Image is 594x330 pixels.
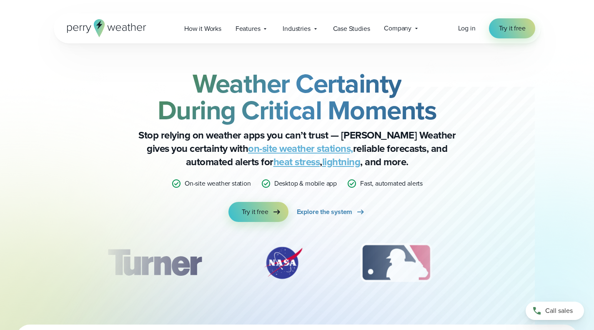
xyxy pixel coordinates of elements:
a: Case Studies [326,20,377,37]
div: 2 of 12 [254,242,312,284]
span: Try it free [499,23,526,33]
img: PGA.svg [480,242,547,284]
a: Try it free [489,18,536,38]
span: Call sales [545,306,573,316]
p: Stop relying on weather apps you can’t trust — [PERSON_NAME] Weather gives you certainty with rel... [130,128,464,169]
span: Company [384,23,411,33]
a: How it Works [177,20,228,37]
span: Case Studies [333,24,370,34]
div: 4 of 12 [480,242,547,284]
a: on-site weather stations, [248,141,353,156]
div: 3 of 12 [352,242,440,284]
span: Try it free [242,207,268,217]
span: How it Works [184,24,221,34]
span: Explore the system [297,207,353,217]
a: heat stress [273,154,320,169]
p: On-site weather station [185,179,251,189]
a: lightning [322,154,361,169]
a: Try it free [228,202,288,222]
span: Industries [283,24,310,34]
a: Call sales [526,302,584,320]
img: MLB.svg [352,242,440,284]
span: Features [236,24,261,34]
strong: Weather Certainty During Critical Moments [158,64,437,130]
p: Desktop & mobile app [274,179,337,189]
a: Log in [458,23,476,33]
a: Explore the system [297,202,366,222]
div: 1 of 12 [95,242,213,284]
img: NASA.svg [254,242,312,284]
p: Fast, automated alerts [360,179,423,189]
div: slideshow [95,242,499,288]
img: Turner-Construction_1.svg [95,242,213,284]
